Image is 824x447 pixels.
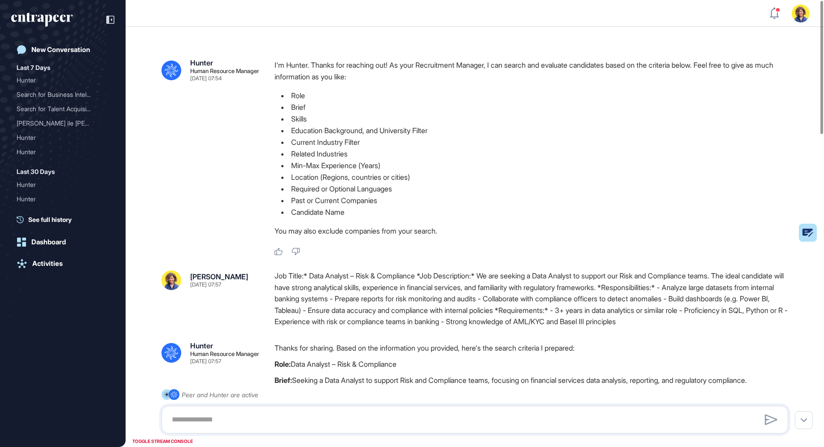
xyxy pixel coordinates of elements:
span: See full history [28,215,72,224]
div: [DATE] 07:57 [190,359,221,364]
div: [PERSON_NAME] ile [PERSON_NAME]... [17,116,102,130]
div: Hunter [17,130,102,145]
div: Hunter [17,73,102,87]
div: Search for Business Intel... [17,87,102,102]
div: Last 7 Days [17,62,50,73]
div: Search for Talent Acquisition or Recruitment Candidates with 5-10 Years Experience in Pharmaceuti... [17,102,109,116]
div: Human Resource Manager [190,351,259,357]
div: Hunter [17,73,109,87]
div: Search for Talent Acquisi... [17,102,102,116]
div: Hunter [17,206,102,221]
strong: Role: [275,360,291,369]
div: Job Title:* Data Analyst – Risk & Compliance *Job Description:* We are seeking a Data Analyst to ... [275,270,795,328]
div: Hunter [17,178,102,192]
div: Hunter [190,59,213,66]
li: Skills [275,113,795,125]
a: Activities [11,255,114,273]
div: Ali Yalçın ile Benzer Adaylar Arama - Türkiye İş Bankası [17,116,109,130]
div: [DATE] 07:57 [190,282,221,287]
li: Candidate Name [275,206,795,218]
strong: Brief: [275,376,292,385]
div: [PERSON_NAME] [190,273,248,280]
div: Peer and Hunter are active [182,389,258,400]
div: Hunter [17,130,109,145]
div: [DATE] 07:54 [190,76,222,81]
li: Past or Current Companies [275,195,795,206]
li: Required or Optional Languages [275,183,795,195]
li: Current Industry Filter [275,136,795,148]
p: Thanks for sharing. Based on the information you provided, here's the search criteria I prepared: [275,342,795,354]
div: TOGGLE STREAM CONSOLE [130,436,195,447]
p: Seeking a Data Analyst to support Risk and Compliance teams, focusing on financial services data ... [275,374,795,386]
img: user-avatar [792,4,810,22]
div: Hunter [17,145,109,159]
div: Hunter [190,342,213,349]
li: Location (Regions, countries or cities) [275,171,795,183]
div: Hunter [17,178,109,192]
li: Role [275,90,795,101]
p: You may also exclude companies from your search. [275,225,795,237]
div: New Conversation [31,46,90,54]
a: New Conversation [11,41,114,59]
div: entrapeer-logo [11,13,73,27]
li: Related Industries [275,148,795,160]
li: Education Background, and University Filter [275,125,795,136]
div: Activities [32,260,63,268]
a: Dashboard [11,233,114,251]
div: Hunter [17,192,102,206]
div: Dashboard [31,238,66,246]
img: sara%20resim.jpeg [161,270,181,290]
p: Data Analyst – Risk & Compliance [275,358,795,370]
div: Human Resource Manager [190,68,259,74]
li: Brief [275,101,795,113]
a: See full history [17,215,114,224]
div: Hunter [17,145,102,159]
div: Search for Business Intelligence Manager Candidates in Turkey with Power BI Experience from Niels... [17,87,109,102]
li: Min-Max Experience (Years) [275,160,795,171]
div: Hunter [17,192,109,206]
div: Hunter [17,206,109,221]
p: I'm Hunter. Thanks for reaching out! As your Recruitment Manager, I can search and evaluate candi... [275,59,795,82]
div: Last 30 Days [17,166,55,177]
